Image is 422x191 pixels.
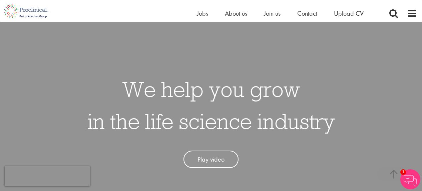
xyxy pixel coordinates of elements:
img: Chatbot [400,169,420,189]
span: 1 [400,169,406,175]
a: Jobs [197,9,208,18]
a: Play video [183,151,239,168]
a: About us [225,9,247,18]
a: Join us [264,9,281,18]
h1: We help you grow in the life science industry [87,73,335,137]
a: Upload CV [334,9,364,18]
a: Contact [297,9,317,18]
